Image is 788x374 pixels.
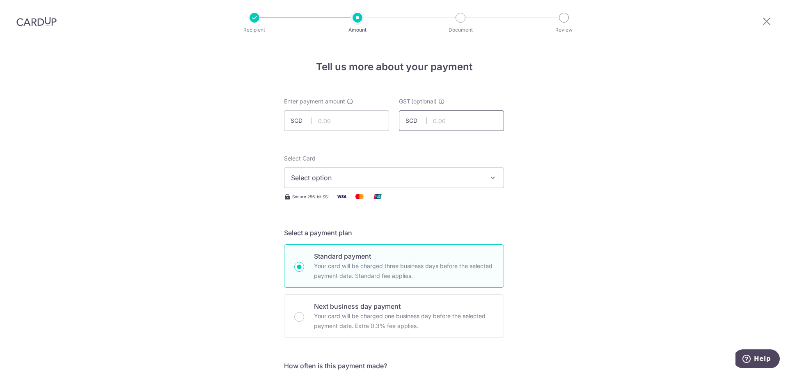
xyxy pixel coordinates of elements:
iframe: Opens a widget where you can find more information [735,349,780,370]
p: Your card will be charged three business days before the selected payment date. Standard fee appl... [314,261,494,281]
p: Your card will be charged one business day before the selected payment date. Extra 0.3% fee applies. [314,311,494,331]
img: Union Pay [369,191,386,202]
span: SGD [291,117,312,125]
span: GST [399,97,410,106]
p: Amount [327,26,388,34]
span: Enter payment amount [284,97,345,106]
span: Select option [291,173,482,183]
input: 0.00 [399,110,504,131]
button: Select option [284,167,504,188]
h5: Select a payment plan [284,228,504,238]
span: SGD [405,117,427,125]
h4: Tell us more about your payment [284,60,504,74]
span: Secure 256-bit SSL [292,193,330,200]
img: Mastercard [351,191,368,202]
span: (optional) [411,97,437,106]
p: Recipient [224,26,285,34]
input: 0.00 [284,110,389,131]
span: translation missing: en.payables.payment_networks.credit_card.summary.labels.select_card [284,155,316,162]
img: CardUp [16,16,57,26]
p: Review [534,26,594,34]
p: Standard payment [314,251,494,261]
h5: How often is this payment made? [284,361,504,371]
img: Visa [333,191,350,202]
p: Document [430,26,491,34]
p: Next business day payment [314,301,494,311]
